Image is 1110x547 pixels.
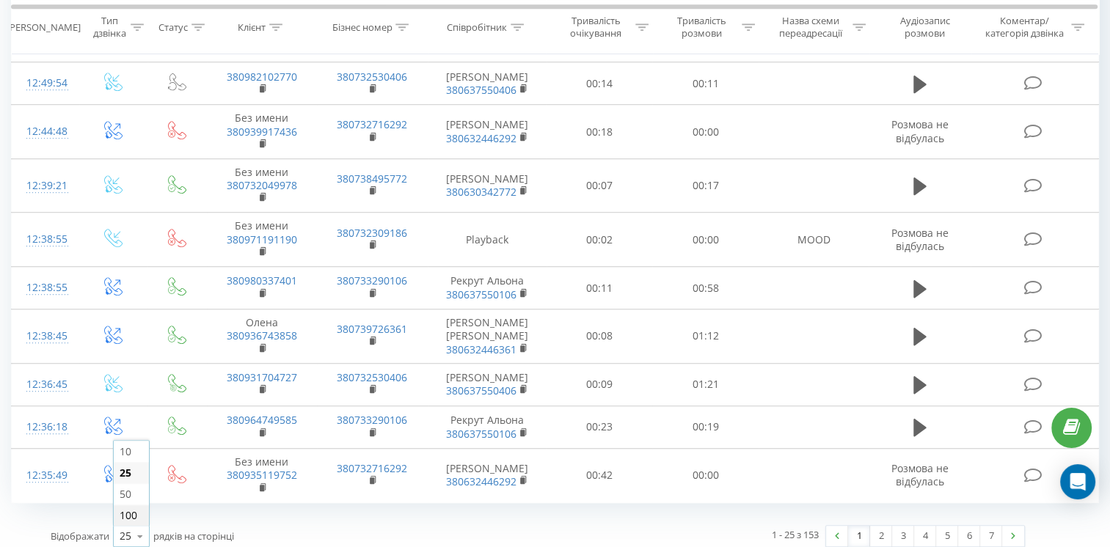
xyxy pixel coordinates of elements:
[337,273,407,287] a: 380733290106
[547,213,653,267] td: 00:02
[446,383,516,397] a: 380637550406
[652,213,759,267] td: 00:00
[891,461,949,488] span: Розмова не відбулась
[428,309,547,364] td: [PERSON_NAME] [PERSON_NAME]
[891,117,949,144] span: Розмова не відбулась
[547,449,653,503] td: 00:42
[120,466,131,480] span: 25
[207,213,317,267] td: Без имени
[26,370,65,399] div: 12:36:45
[652,405,759,448] td: 00:19
[914,526,936,546] a: 4
[26,117,65,146] div: 12:44:48
[428,363,547,405] td: [PERSON_NAME]
[238,21,266,34] div: Клієнт
[337,226,407,240] a: 380732309186
[883,15,968,40] div: Аудіозапис розмови
[891,226,949,253] span: Розмова не відбулась
[547,105,653,159] td: 00:18
[982,15,1067,40] div: Коментар/категорія дзвінка
[428,267,547,309] td: Рекрут Альона
[772,15,849,40] div: Назва схеми переадресації
[207,309,317,364] td: Олена
[547,62,653,105] td: 00:14
[207,449,317,503] td: Без имени
[652,449,759,503] td: 00:00
[207,105,317,159] td: Без имени
[759,213,869,267] td: MOOD
[227,370,297,384] a: 380931704727
[652,363,759,405] td: 01:21
[447,21,507,34] div: Співробітник
[227,328,297,342] a: 380936743858
[26,172,65,200] div: 12:39:21
[337,172,407,186] a: 380738495772
[446,287,516,301] a: 380637550106
[772,527,819,542] div: 1 - 25 з 153
[227,178,297,192] a: 380732049978
[332,21,392,34] div: Бізнес номер
[547,309,653,364] td: 00:08
[446,83,516,97] a: 380637550406
[337,70,407,84] a: 380732530406
[120,508,137,522] span: 100
[446,342,516,356] a: 380632446361
[227,70,297,84] a: 380982102770
[652,309,759,364] td: 01:12
[428,405,547,448] td: Рекрут Альона
[547,363,653,405] td: 00:09
[936,526,958,546] a: 5
[227,232,297,246] a: 380971191190
[207,158,317,213] td: Без имени
[26,322,65,350] div: 12:38:45
[547,267,653,309] td: 00:11
[120,487,131,501] span: 50
[92,15,127,40] div: Тип дзвінка
[227,273,297,287] a: 380980337401
[337,322,407,336] a: 380739726361
[446,131,516,145] a: 380632446292
[428,62,547,105] td: [PERSON_NAME]
[158,21,188,34] div: Статус
[7,21,81,34] div: [PERSON_NAME]
[337,461,407,475] a: 380732716292
[337,370,407,384] a: 380732530406
[51,529,109,543] span: Відображати
[26,413,65,441] div: 12:36:18
[665,15,738,40] div: Тривалість розмови
[547,158,653,213] td: 00:07
[560,15,632,40] div: Тривалість очікування
[446,474,516,488] a: 380632446292
[547,405,653,448] td: 00:23
[428,105,547,159] td: [PERSON_NAME]
[892,526,914,546] a: 3
[120,444,131,458] span: 10
[26,273,65,302] div: 12:38:55
[1060,464,1095,499] div: Open Intercom Messenger
[652,105,759,159] td: 00:00
[26,225,65,254] div: 12:38:55
[428,158,547,213] td: [PERSON_NAME]
[26,69,65,98] div: 12:49:54
[446,427,516,441] a: 380637550106
[652,267,759,309] td: 00:58
[227,413,297,427] a: 380964749585
[980,526,1002,546] a: 7
[120,529,131,543] div: 25
[652,158,759,213] td: 00:17
[227,468,297,482] a: 380935119752
[337,413,407,427] a: 380733290106
[870,526,892,546] a: 2
[652,62,759,105] td: 00:11
[26,461,65,490] div: 12:35:49
[848,526,870,546] a: 1
[337,117,407,131] a: 380732716292
[958,526,980,546] a: 6
[227,125,297,139] a: 380939917436
[153,529,234,543] span: рядків на сторінці
[428,213,547,267] td: Playback
[446,185,516,199] a: 380630342772
[428,449,547,503] td: [PERSON_NAME]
